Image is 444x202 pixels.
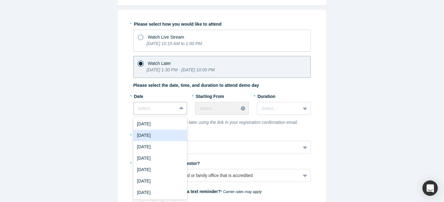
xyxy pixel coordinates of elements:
div: [DATE] [133,175,187,187]
label: Please select how you would like to attend [133,19,311,27]
span: Watch Live Stream [148,35,184,40]
div: [DATE] [133,153,187,164]
label: Would you like to receive a text reminder? [133,186,311,195]
div: [DATE] [133,130,187,141]
div: [DATE] [133,164,187,175]
i: [DATE] 10:15 AM to 1:00 PM [147,41,202,46]
div: [DATE] [133,187,187,198]
label: Starting From [195,91,224,100]
div: Yes, I represent a VC, fund or family office that is accredited [138,172,296,179]
div: [DATE] [133,141,187,153]
label: Please select the date, time, and duration to attend demo day [133,82,259,89]
span: Watch Later [148,61,171,66]
div: [DATE] [133,118,187,130]
label: Date [133,91,187,100]
em: * Carrier rates may apply [221,190,262,194]
i: You can change your choice later using the link in your registration confirmation email. [133,120,298,125]
label: What will be your role? [133,130,311,139]
label: Duration [257,91,311,100]
label: Are you an accredited investor? [133,158,311,167]
i: [DATE] 1:30 PM - [DATE] 10:00 PM [147,67,215,72]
